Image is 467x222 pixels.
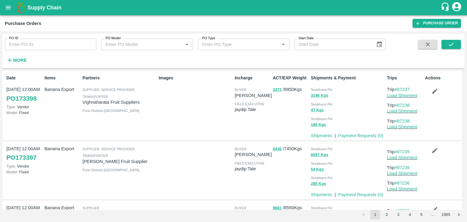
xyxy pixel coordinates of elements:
a: #87236 [395,165,410,170]
button: page 1 [370,210,380,220]
button: More [5,55,28,65]
input: Enter PO Type [200,40,278,48]
button: 6436 [273,146,282,153]
span: Pune Division , [GEOGRAPHIC_DATA] [82,109,139,113]
nav: pagination navigation [358,210,465,220]
span: Supplier, Service Provider, Transporter [82,147,135,158]
button: open drawer [1,1,15,15]
b: Supply Chain [27,5,61,11]
p: [DATE] 12:00AM [6,86,42,93]
p: jaydip Tale [235,106,270,113]
div: | [332,130,336,139]
span: field executive [235,102,265,106]
a: PO173398 [6,93,36,104]
input: Enter PO Model [103,40,181,48]
span: Pune Division , [GEOGRAPHIC_DATA] [82,168,139,172]
p: Banana Export [44,204,80,211]
a: #87238 [395,119,410,123]
span: Tembhurni PH [311,117,332,121]
p: Trip [387,148,423,155]
p: Shipments & Payment [311,75,384,81]
p: Partners [82,75,156,81]
span: Type: [6,105,16,109]
p: / 8950 Kgs [273,86,308,93]
label: PO Model [106,36,121,41]
p: Trip [387,102,423,109]
img: logo [15,2,27,14]
a: Supply Chain [27,3,441,12]
span: buyer [235,147,246,151]
button: 180 Kgs [311,121,326,128]
button: 3146 Kgs [311,92,328,99]
span: Model: [6,170,18,174]
p: Trip [387,180,423,186]
p: Fixed [6,169,42,175]
span: Tembhurni PH [311,88,332,92]
p: [PERSON_NAME] Fruit Supplier [82,158,156,165]
label: PO ID [9,36,18,41]
a: Payment Requests (0) [338,133,383,138]
span: Tembhurni PH [311,162,332,165]
div: account of current user [451,1,462,14]
a: Load Shipment [387,155,417,160]
a: Shipments [311,192,332,197]
p: Trip [387,207,423,214]
p: Vendor [6,104,42,110]
button: Go to page 3 [393,210,403,220]
span: Model: [6,110,18,115]
span: Supplier [82,206,99,210]
div: Purchase Orders [5,19,41,27]
a: #87237 [395,87,410,92]
a: Purchase Order [413,19,461,28]
p: Vendor [6,163,42,169]
a: Load Shipment [387,124,417,129]
button: Go to next page [454,210,464,220]
p: [PERSON_NAME] [235,92,272,99]
button: Choose date [374,39,385,50]
p: Items [44,75,80,81]
span: Supplier, Service Provider, Transporter [82,88,135,98]
p: Banana Export [44,86,80,93]
div: customer-support [441,2,451,13]
a: Payment Requests (0) [338,192,383,197]
p: Trip [387,86,423,93]
button: Go to page 4 [405,210,415,220]
p: Incharge [235,75,270,81]
a: Load Shipment [387,186,417,191]
a: #87236 [395,181,410,186]
p: [DATE] 12:00AM [6,145,42,152]
button: 47 Kgs [311,107,324,114]
span: Tembhurni PH [311,206,332,210]
span: Type: [6,164,16,168]
button: 6097 Kgs [311,151,328,158]
span: Tembhurni PH [311,147,332,151]
p: Banana Export [44,145,80,152]
label: Start Date [299,36,314,41]
a: Shipments [311,133,332,138]
button: 9681 [273,205,282,212]
button: Go to page 2 [382,210,392,220]
button: Go to page 1965 [440,210,452,220]
p: Trips [387,75,423,81]
input: Enter PO ID [5,39,96,50]
span: field executive [235,161,265,165]
p: Trip [387,164,423,171]
a: Load Shipment [387,93,417,98]
a: PO173397 [6,152,36,163]
span: Tembhurni PH [311,176,332,180]
button: Go to page 5 [417,210,426,220]
span: buyer [235,206,246,210]
p: [DATE] 12:00AM [6,204,42,211]
span: Tembhurni PH [311,102,332,106]
p: / 7450 Kgs [273,145,308,152]
button: 285 Kgs [311,180,326,187]
button: 3373 [273,86,282,93]
button: Open [183,40,191,48]
p: Fixed [6,110,42,116]
p: ACT/EXP Weight [273,75,308,81]
a: #87238 [395,103,410,108]
a: Load Shipment [387,171,417,176]
a: #87233 [395,208,410,213]
strong: More [13,58,27,63]
a: #87235 [395,149,410,154]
